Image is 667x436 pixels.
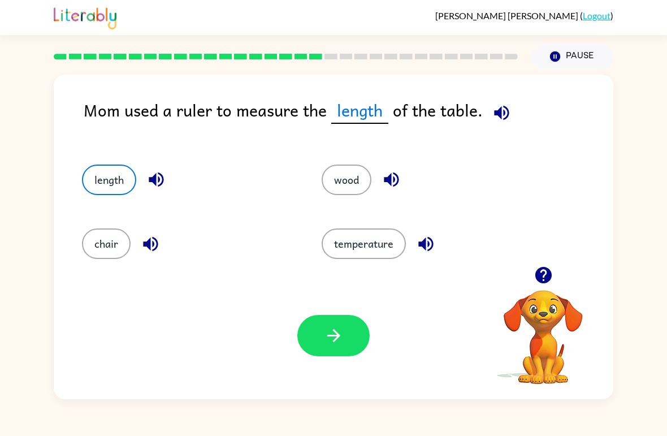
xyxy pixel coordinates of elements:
a: Logout [583,10,610,21]
video: Your browser must support playing .mp4 files to use Literably. Please try using another browser. [487,273,600,386]
div: ( ) [435,10,613,21]
button: temperature [322,228,406,259]
div: Mom used a ruler to measure the of the table. [84,97,613,142]
button: wood [322,165,371,195]
img: Literably [54,5,116,29]
button: Pause [531,44,613,70]
button: length [82,165,136,195]
span: [PERSON_NAME] [PERSON_NAME] [435,10,580,21]
span: length [331,97,388,124]
button: chair [82,228,131,259]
